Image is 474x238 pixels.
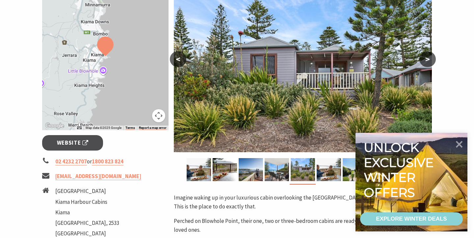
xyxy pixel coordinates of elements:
a: Website [42,135,103,151]
button: Map camera controls [152,109,165,122]
button: Keyboard shortcuts [77,126,82,130]
li: [GEOGRAPHIC_DATA], 2533 [55,219,119,227]
img: Private balcony, ocean views [265,158,289,181]
p: Perched on Blowhole Point, their one, two or three-bedroom cabins are ready to captivate you and ... [174,217,432,234]
li: Kiama Harbour Cabins [55,198,119,206]
li: or [42,157,169,166]
div: Unlock exclusive winter offers [364,140,436,200]
img: Deck ocean view [213,158,237,181]
span: Website [57,138,89,147]
button: > [419,51,436,67]
a: 02 4232 2707 [55,158,87,165]
img: Google [44,122,66,130]
img: Couple toast [187,158,211,181]
li: [GEOGRAPHIC_DATA] [55,229,119,238]
img: Exterior at Kiama Harbour Cabins [291,158,315,181]
p: Imagine waking up in your luxurious cabin overlooking the [GEOGRAPHIC_DATA] and [GEOGRAPHIC_DATA]... [174,193,432,211]
li: [GEOGRAPHIC_DATA] [55,187,119,196]
li: Kiama [55,208,119,217]
a: [EMAIL_ADDRESS][DOMAIN_NAME] [55,173,141,180]
img: Kiama Harbour Cabins [343,158,367,181]
img: Large deck harbour [239,158,263,181]
a: Terms [125,126,135,130]
a: Click to see this area on Google Maps [44,122,66,130]
a: Report a map error [139,126,167,130]
img: Couple toast [317,158,341,181]
a: 1800 823 824 [92,158,123,165]
button: < [170,51,186,67]
a: EXPLORE WINTER DEALS [360,212,463,226]
span: Map data ©2025 Google [86,126,121,130]
div: EXPLORE WINTER DEALS [376,212,447,226]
